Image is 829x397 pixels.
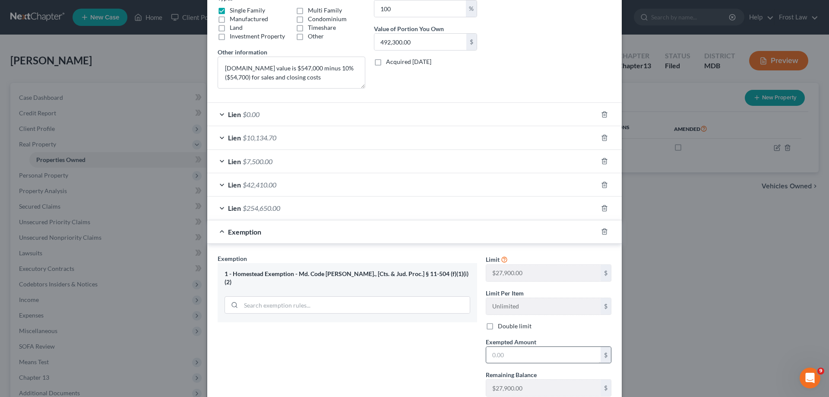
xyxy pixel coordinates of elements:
[486,298,601,314] input: --
[243,110,259,118] span: $0.00
[243,157,272,165] span: $7,500.00
[243,181,276,189] span: $42,410.00
[218,255,247,262] span: Exemption
[228,133,241,142] span: Lien
[228,157,241,165] span: Lien
[601,298,611,314] div: $
[486,256,500,263] span: Limit
[374,0,466,17] input: 0.00
[498,322,532,330] label: Double limit
[228,110,241,118] span: Lien
[601,380,611,396] div: $
[601,265,611,281] div: $
[486,370,537,379] label: Remaining Balance
[374,24,444,33] label: Value of Portion You Own
[486,265,601,281] input: --
[466,34,477,50] div: $
[486,338,536,346] span: Exempted Amount
[486,289,524,298] label: Limit Per Item
[243,204,280,212] span: $254,650.00
[230,23,243,32] label: Land
[817,368,824,375] span: 9
[601,347,611,363] div: $
[230,32,285,41] label: Investment Property
[374,34,466,50] input: 0.00
[225,270,470,286] div: 1 - Homestead Exemption - Md. Code [PERSON_NAME]., [Cts. & Jud. Proc.] § 11-504 (f)(1)(i)(2)
[230,6,265,15] label: Single Family
[466,0,477,17] div: %
[241,297,470,313] input: Search exemption rules...
[308,32,324,41] label: Other
[308,15,347,23] label: Condominium
[308,6,342,15] label: Multi Family
[230,15,268,23] label: Manufactured
[800,368,820,388] iframe: Intercom live chat
[486,347,601,363] input: 0.00
[243,133,276,142] span: $10,134.70
[228,228,261,236] span: Exemption
[228,181,241,189] span: Lien
[386,57,431,66] label: Acquired [DATE]
[308,23,336,32] label: Timeshare
[486,380,601,396] input: --
[218,48,267,57] label: Other information
[228,204,241,212] span: Lien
